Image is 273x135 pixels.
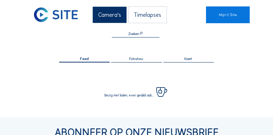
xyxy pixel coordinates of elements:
img: C-SITE Logo [34,7,78,22]
span: Bezig met laden, even geduld aub... [105,94,154,97]
a: Mijn C-Site [206,6,250,24]
a: C-SITE Logo [34,6,53,24]
span: Kaart [185,57,192,61]
div: Camera's [92,6,127,24]
span: Feed [80,57,89,61]
span: Fotoshow [129,57,143,61]
div: Timelapses [128,6,167,24]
